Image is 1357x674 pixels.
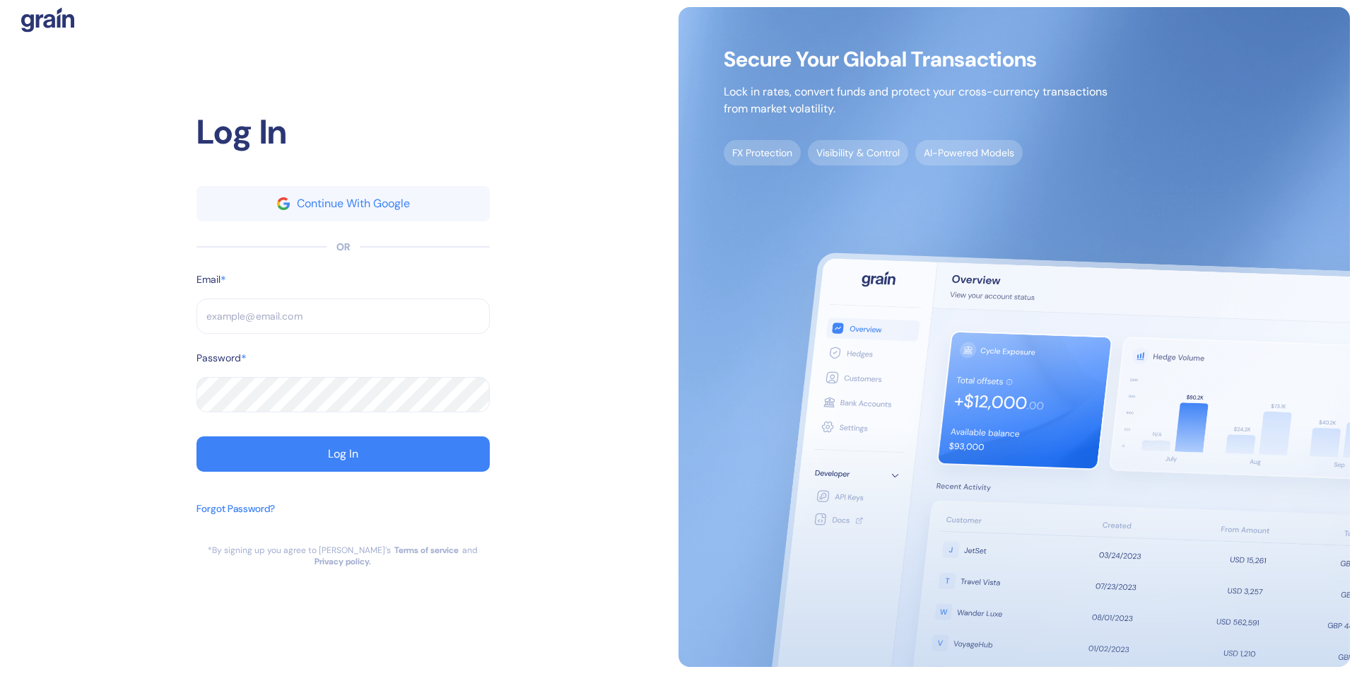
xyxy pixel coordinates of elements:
[196,272,221,287] label: Email
[196,107,490,158] div: Log In
[196,298,490,334] input: example@email.com
[21,7,74,33] img: logo
[915,140,1023,165] span: AI-Powered Models
[724,52,1108,66] span: Secure Your Global Transactions
[724,83,1108,117] p: Lock in rates, convert funds and protect your cross-currency transactions from market volatility.
[328,448,358,460] div: Log In
[196,436,490,472] button: Log In
[808,140,908,165] span: Visibility & Control
[315,556,371,567] a: Privacy policy.
[462,545,478,556] div: and
[724,140,801,165] span: FX Protection
[394,545,459,556] a: Terms of service
[196,501,275,516] div: Forgot Password?
[208,545,391,556] div: *By signing up you agree to [PERSON_NAME]’s
[196,351,241,366] label: Password
[196,494,275,545] button: Forgot Password?
[196,186,490,221] button: googleContinue With Google
[678,7,1350,667] img: signup-main-image
[277,197,290,210] img: google
[336,240,350,255] div: OR
[297,198,410,209] div: Continue With Google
